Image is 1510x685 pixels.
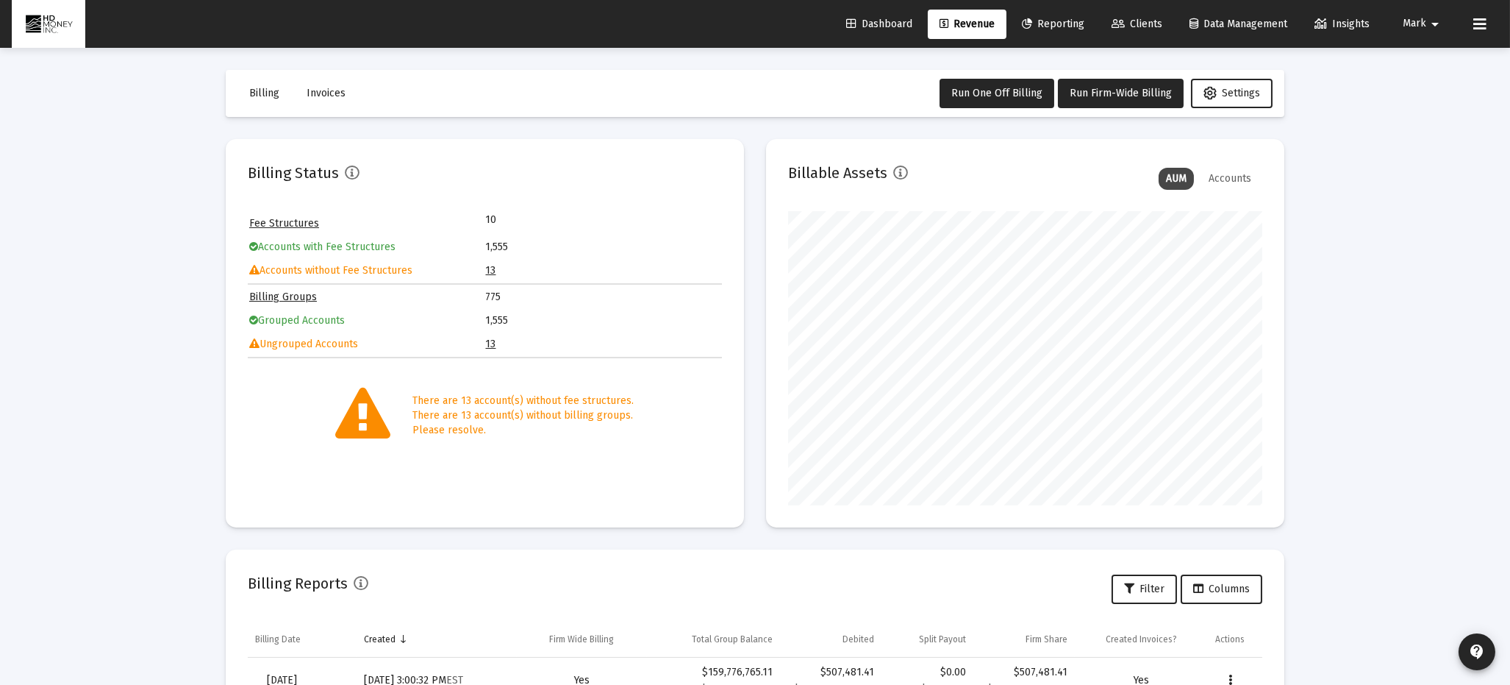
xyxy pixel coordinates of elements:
[248,161,339,185] h2: Billing Status
[1193,583,1250,595] span: Columns
[842,633,874,645] div: Debited
[1203,87,1260,99] span: Settings
[787,665,875,680] div: $507,481.41
[1385,9,1461,38] button: Mark
[780,622,882,657] td: Column Debited
[549,633,614,645] div: Firm Wide Billing
[1106,633,1177,645] div: Created Invoices?
[1026,633,1067,645] div: Firm Share
[486,264,496,277] a: 13
[1112,575,1177,604] button: Filter
[1181,575,1262,604] button: Columns
[249,333,484,355] td: Ungrouped Accounts
[23,10,74,39] img: Dashboard
[1070,87,1172,99] span: Run Firm-Wide Billing
[1215,633,1245,645] div: Actions
[1208,622,1262,657] td: Column Actions
[1075,622,1208,657] td: Column Created Invoices?
[249,87,279,99] span: Billing
[1010,10,1096,39] a: Reporting
[486,310,721,332] td: 1,555
[692,633,773,645] div: Total Group Balance
[1124,583,1164,595] span: Filter
[928,10,1006,39] a: Revenue
[940,79,1054,108] button: Run One Off Billing
[846,18,912,30] span: Dashboard
[249,291,317,303] a: Billing Groups
[486,338,496,350] a: 13
[486,286,721,308] td: 775
[1468,643,1486,661] mat-icon: contact_support
[1178,10,1299,39] a: Data Management
[413,394,634,408] div: There are 13 account(s) without fee structures.
[973,622,1076,657] td: Column Firm Share
[647,622,780,657] td: Column Total Group Balance
[1112,18,1162,30] span: Clients
[248,622,357,657] td: Column Billing Date
[237,79,291,108] button: Billing
[1201,168,1259,190] div: Accounts
[248,572,348,595] h2: Billing Reports
[1100,10,1174,39] a: Clients
[881,622,973,657] td: Column Split Payout
[951,87,1042,99] span: Run One Off Billing
[249,236,484,258] td: Accounts with Fee Structures
[1189,18,1287,30] span: Data Management
[1191,79,1273,108] button: Settings
[1403,18,1426,30] span: Mark
[517,622,647,657] td: Column Firm Wide Billing
[307,87,346,99] span: Invoices
[940,18,995,30] span: Revenue
[255,633,301,645] div: Billing Date
[1303,10,1381,39] a: Insights
[413,423,634,438] div: Please resolve.
[249,217,319,230] a: Fee Structures
[919,633,966,645] div: Split Payout
[834,10,924,39] a: Dashboard
[1426,10,1444,39] mat-icon: arrow_drop_down
[788,161,887,185] h2: Billable Assets
[364,633,396,645] div: Created
[413,408,634,423] div: There are 13 account(s) without billing groups.
[249,260,484,282] td: Accounts without Fee Structures
[981,665,1068,680] div: $507,481.41
[486,213,604,227] td: 10
[1022,18,1084,30] span: Reporting
[1159,168,1194,190] div: AUM
[295,79,357,108] button: Invoices
[1314,18,1370,30] span: Insights
[486,236,721,258] td: 1,555
[1058,79,1184,108] button: Run Firm-Wide Billing
[249,310,484,332] td: Grouped Accounts
[357,622,516,657] td: Column Created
